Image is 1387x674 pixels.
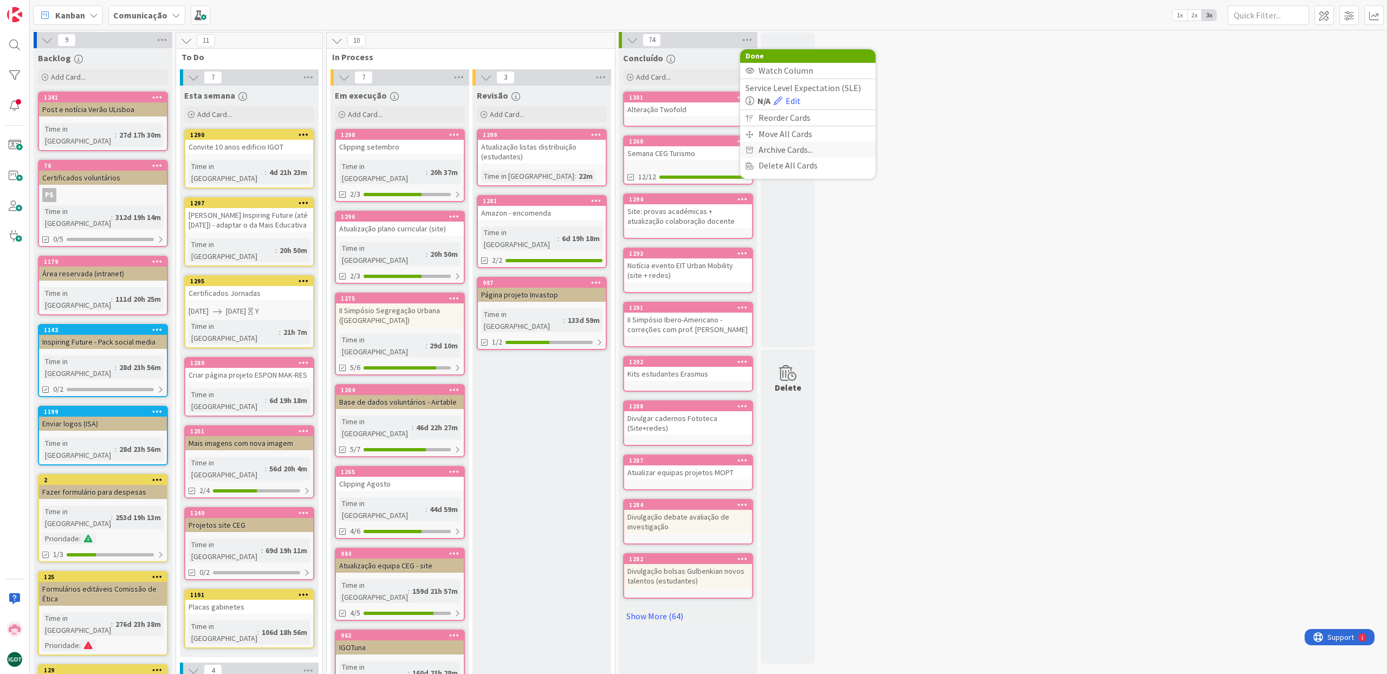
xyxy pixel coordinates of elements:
div: 1291 [629,304,752,312]
input: Quick Filter... [1228,5,1309,25]
div: 69d 19h 11m [263,545,310,556]
span: 4/5 [350,607,360,619]
div: Alteração Twofold [624,102,752,116]
a: 1291II Simpósio Ibero-Americano - correções com prof. [PERSON_NAME] [623,302,753,347]
div: 1295 [190,277,313,285]
div: 1268 [624,137,752,146]
div: Time in [GEOGRAPHIC_DATA] [189,160,265,184]
div: Time in [GEOGRAPHIC_DATA] [189,238,275,262]
span: : [275,244,277,256]
a: 1299Atualização listas distribuição (estudantes)Time in [GEOGRAPHIC_DATA]:22m [477,129,607,186]
div: II Simpósio Ibero-Americano - correções com prof. [PERSON_NAME] [624,313,752,336]
div: 20h 50m [427,248,461,260]
div: 1284 [624,500,752,510]
div: 1294Site: provas académicas + atualização colaboração docente [624,195,752,228]
span: Add Card... [490,109,524,119]
div: 44d 59m [427,503,461,515]
div: 1296 [341,213,464,221]
a: 1298Clipping setembroTime in [GEOGRAPHIC_DATA]:20h 37m2/3 [335,129,465,202]
div: Criar página projeto ESPON MAK-RES [185,368,313,382]
div: 1288 [624,401,752,411]
span: : [279,326,281,338]
span: : [265,166,267,178]
div: 6d 19h 18m [559,232,602,244]
div: II Simpósio Segregação Urbana ([GEOGRAPHIC_DATA]) [336,303,464,327]
span: : [265,463,267,475]
div: 1298Clipping setembro [336,130,464,154]
div: 125 [39,572,167,582]
a: 1241Post e notícia Verão ULisboaTime in [GEOGRAPHIC_DATA]:27d 17h 30m [38,92,168,151]
a: 1289Criar página projeto ESPON MAK-RESTime in [GEOGRAPHIC_DATA]:6d 19h 18m [184,357,314,417]
div: 1295 [185,276,313,286]
a: 1288Divulgar cadernos Fototeca (Site+redes) [623,400,753,446]
div: 1199Enviar logos (ISA) [39,407,167,431]
div: 1275 [336,294,464,303]
div: Move All Cards [740,126,876,142]
div: 962 [336,631,464,640]
div: Time in [GEOGRAPHIC_DATA] [189,388,265,412]
span: : [261,545,263,556]
span: : [265,394,267,406]
div: 1282 [629,555,752,563]
a: 984Atualização equipa CEG - siteTime in [GEOGRAPHIC_DATA]:159d 21h 57m4/5 [335,548,465,621]
div: 2Fazer formulário para despesas [39,475,167,499]
div: 1265 [336,467,464,477]
span: : [257,626,259,638]
div: Y [255,306,259,317]
div: 253d 19h 13m [113,511,164,523]
a: 1292Kits estudantes Erasmus [623,356,753,392]
div: 1251 [190,427,313,435]
span: 2x [1187,10,1202,21]
span: 9 [57,34,76,47]
div: 1298 [336,130,464,140]
a: 1282Divulgação bolsas Gulbenkian novos talentos (estudantes) [623,553,753,599]
div: Semana CEG Turismo [624,146,752,160]
div: Atualização listas distribuição (estudantes) [478,140,606,164]
a: 1284Divulgação debate avaliação de investigação [623,499,753,545]
div: 28d 23h 56m [116,361,164,373]
a: 1297[PERSON_NAME] Inspiring Future (até [DATE]) - adaptar o da Mais EducativaTime in [GEOGRAPHIC_... [184,197,314,267]
span: Backlog [38,53,71,63]
b: N/A [757,94,770,107]
div: 987 [478,278,606,288]
div: 1291 [624,303,752,313]
span: : [558,232,559,244]
div: 1143Inspiring Future - Pack social media [39,325,167,349]
span: 2/4 [199,485,210,496]
span: 2/2 [492,255,502,266]
a: 987Página projeto InvastopTime in [GEOGRAPHIC_DATA]:133d 59m1/2 [477,277,607,350]
div: Amazon - encomenda [478,206,606,220]
span: Add Card... [348,109,383,119]
div: Time in [GEOGRAPHIC_DATA] [481,308,563,332]
div: 1264 [336,385,464,395]
div: 22m [576,170,595,182]
a: 76Certificados voluntáriosPSTime in [GEOGRAPHIC_DATA]:312d 19h 14m0/5 [38,160,168,247]
div: Time in [GEOGRAPHIC_DATA] [189,539,261,562]
div: 1301Alteração Twofold [624,93,752,116]
span: 74 [643,34,661,47]
div: 1299 [478,130,606,140]
a: 1281Amazon - encomendaTime in [GEOGRAPHIC_DATA]:6d 19h 18m2/2 [477,195,607,268]
img: Visit kanbanzone.com [7,7,22,22]
div: Atualizar equipas projetos MOPT [624,465,752,479]
span: 12/12 [638,171,656,183]
a: 1251Mais imagens com nova imagemTime in [GEOGRAPHIC_DATA]:56d 20h 4m2/4 [184,425,314,498]
div: 28d 23h 56m [116,443,164,455]
span: [DATE] [189,306,209,317]
div: 1294 [624,195,752,204]
div: 106d 18h 56m [259,626,310,638]
div: 4d 21h 23m [267,166,310,178]
div: 984 [341,550,464,558]
div: 1301 [624,93,752,102]
div: 20h 37m [427,166,461,178]
span: Kanban [55,9,85,22]
span: 2/3 [350,270,360,282]
div: IGOTuna [336,640,464,654]
span: : [111,511,113,523]
span: : [79,533,81,545]
div: Time in [GEOGRAPHIC_DATA] [189,457,265,481]
div: 1290 [185,130,313,140]
span: 2/3 [350,189,360,200]
a: 1294Site: provas académicas + atualização colaboração docente [623,193,753,239]
div: 111d 20h 25m [113,293,164,305]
